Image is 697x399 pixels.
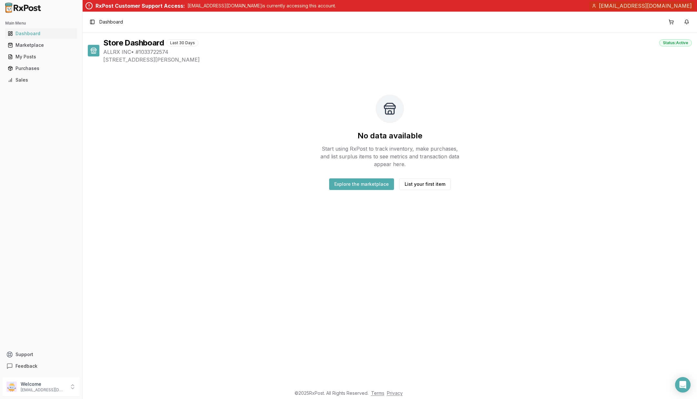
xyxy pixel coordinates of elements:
[99,19,123,25] span: Dashboard
[167,39,198,46] div: Last 30 Days
[3,3,44,13] img: RxPost Logo
[3,28,80,39] button: Dashboard
[659,39,692,46] div: Status: Active
[99,19,123,25] nav: breadcrumb
[6,382,17,392] img: User avatar
[3,63,80,74] button: Purchases
[8,65,75,72] div: Purchases
[318,145,462,168] p: Start using RxPost to track inventory, make purchases, and list surplus items to see metrics and ...
[8,77,75,83] div: Sales
[96,2,185,10] div: RxPost Customer Support Access:
[15,363,37,369] span: Feedback
[103,48,692,56] span: ALLRX INC • # 1033722574
[3,40,80,50] button: Marketplace
[5,39,77,51] a: Marketplace
[675,377,691,393] div: Open Intercom Messenger
[5,21,77,26] h2: Main Menu
[103,56,692,64] span: [STREET_ADDRESS][PERSON_NAME]
[387,390,403,396] a: Privacy
[5,63,77,74] a: Purchases
[599,2,692,10] span: [EMAIL_ADDRESS][DOMAIN_NAME]
[371,390,384,396] a: Terms
[3,349,80,360] button: Support
[103,38,164,48] h1: Store Dashboard
[3,360,80,372] button: Feedback
[3,75,80,85] button: Sales
[3,52,80,62] button: My Posts
[8,42,75,48] div: Marketplace
[5,28,77,39] a: Dashboard
[21,381,66,387] p: Welcome
[8,54,75,60] div: My Posts
[5,74,77,86] a: Sales
[187,3,336,9] p: [EMAIL_ADDRESS][DOMAIN_NAME] is currently accessing this account.
[358,131,422,141] h2: No data available
[5,51,77,63] a: My Posts
[21,387,66,393] p: [EMAIL_ADDRESS][DOMAIN_NAME]
[329,178,394,190] button: Explore the marketplace
[8,30,75,37] div: Dashboard
[399,178,451,190] button: List your first item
